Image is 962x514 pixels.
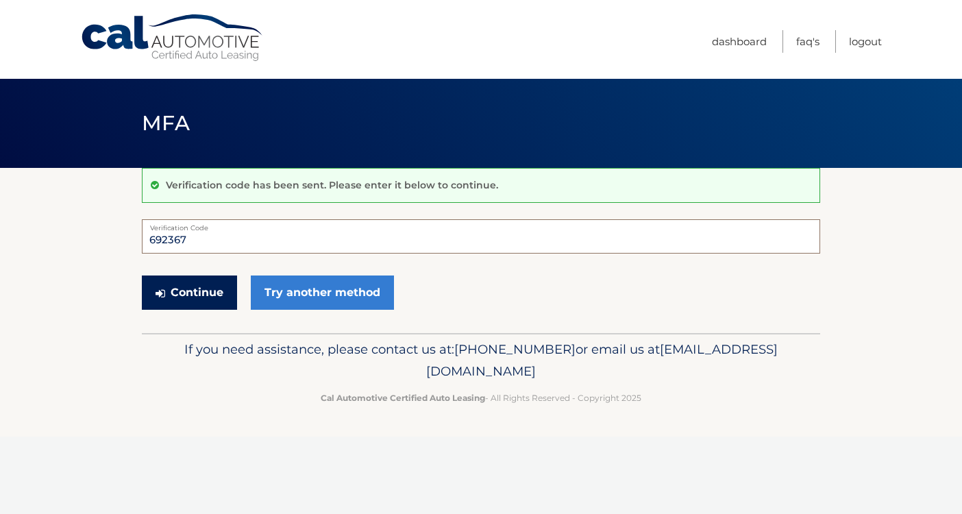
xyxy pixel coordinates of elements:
input: Verification Code [142,219,820,254]
a: Dashboard [712,30,767,53]
a: FAQ's [796,30,819,53]
p: If you need assistance, please contact us at: or email us at [151,339,811,382]
p: - All Rights Reserved - Copyright 2025 [151,391,811,405]
span: [EMAIL_ADDRESS][DOMAIN_NAME] [426,341,778,379]
span: MFA [142,110,190,136]
button: Continue [142,276,237,310]
strong: Cal Automotive Certified Auto Leasing [321,393,485,403]
a: Try another method [251,276,394,310]
span: [PHONE_NUMBER] [454,341,576,357]
p: Verification code has been sent. Please enter it below to continue. [166,179,498,191]
a: Cal Automotive [80,14,265,62]
a: Logout [849,30,882,53]
label: Verification Code [142,219,820,230]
